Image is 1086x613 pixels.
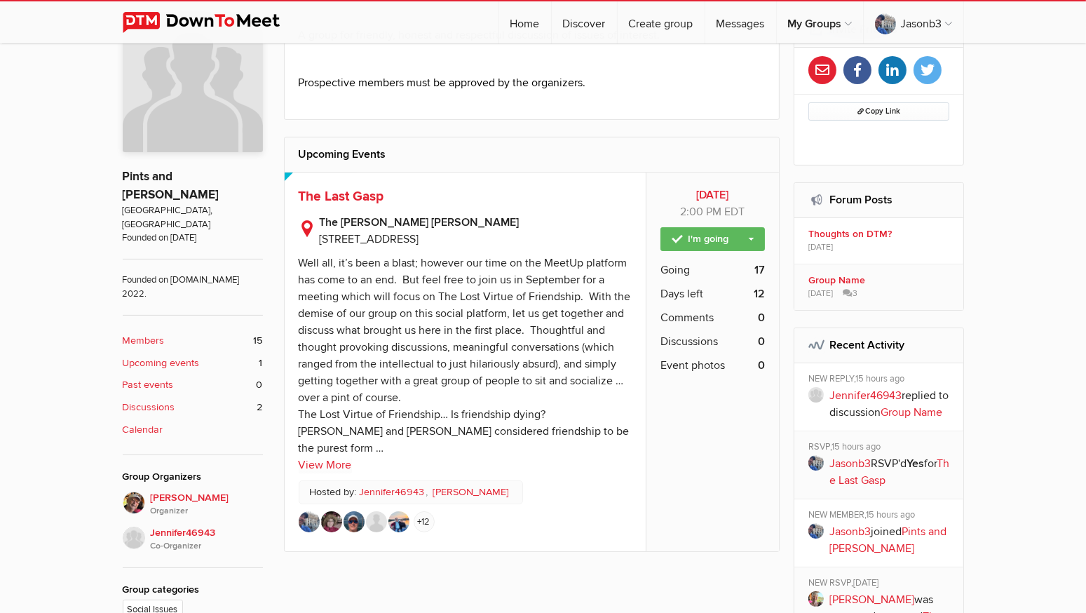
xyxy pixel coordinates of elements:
[754,262,765,278] b: 17
[829,457,871,471] a: Jasonb3
[123,231,263,245] span: Founded on [DATE]
[660,285,703,302] span: Days left
[808,288,833,300] span: [DATE]
[808,509,953,523] div: NEW MEMBER,
[794,218,963,264] a: Thoughts on DTM? [DATE]
[618,1,705,43] a: Create group
[499,1,551,43] a: Home
[123,333,165,349] b: Members
[151,490,263,518] span: [PERSON_NAME]
[123,469,263,485] div: Group Organizers
[855,373,904,384] span: 15 hours ago
[829,525,871,539] a: Jasonb3
[758,309,765,326] b: 0
[808,228,953,241] b: Thoughts on DTM?
[829,387,953,421] p: replied to discussion
[843,288,857,300] span: 3
[123,518,263,553] a: Jennifer46943Co-Organizer
[123,333,263,349] a: Members 15
[320,232,419,246] span: [STREET_ADDRESS]
[777,1,863,43] a: My Groups
[320,214,632,231] b: The [PERSON_NAME] [PERSON_NAME]
[660,262,690,278] span: Going
[123,377,174,393] b: Past events
[254,333,263,349] span: 15
[123,12,263,152] img: Pints and Peterson
[808,102,949,121] button: Copy Link
[299,457,352,473] a: View More
[552,1,617,43] a: Discover
[758,357,765,374] b: 0
[681,205,722,219] span: 2:00 PM
[794,264,963,310] a: Group Name [DATE] 3
[754,285,765,302] b: 12
[123,492,145,514] img: Jim Stewart
[299,27,766,60] p: A group for friendly, honest and respectful discussion of issues of interest.
[829,593,914,607] a: [PERSON_NAME]
[660,309,714,326] span: Comments
[360,485,428,500] a: Jennifer46943
[857,107,900,116] span: Copy Link
[123,492,263,518] a: [PERSON_NAME]Organizer
[808,274,953,287] b: Group Name
[907,457,924,471] b: Yes
[808,328,949,362] h2: Recent Activity
[808,441,953,455] div: RSVP,
[299,74,766,91] p: Prospective members must be approved by the organizers.
[151,525,263,553] span: Jennifer46943
[123,356,200,371] b: Upcoming events
[151,505,263,518] i: Organizer
[123,400,263,415] a: Discussions 2
[829,455,953,489] p: RSVP'd for
[123,204,263,231] span: [GEOGRAPHIC_DATA], [GEOGRAPHIC_DATA]
[366,511,387,532] img: Silverbob
[808,577,953,591] div: NEW RSVP,
[660,357,725,374] span: Event photos
[808,373,953,387] div: NEW REPLY,
[257,377,263,393] span: 0
[725,205,745,219] span: America/Toronto
[414,511,435,532] a: +12
[299,256,631,455] div: Well all, it’s been a blast; however our time on the MeetUp platform has come to an end. But feel...
[123,356,263,371] a: Upcoming events 1
[829,389,902,403] a: Jennifer46943
[123,12,301,33] img: DownToMeet
[758,333,765,350] b: 0
[881,405,942,419] a: Group Name
[866,509,915,520] span: 15 hours ago
[660,333,718,350] span: Discussions
[660,227,765,251] a: I'm going
[344,511,365,532] img: Mistersauga43490
[259,356,263,371] span: 1
[257,400,263,415] span: 2
[705,1,776,43] a: Messages
[433,485,510,500] a: [PERSON_NAME]
[829,193,892,207] a: Forum Posts
[123,400,175,415] b: Discussions
[123,422,263,438] a: Calendar
[808,241,833,254] span: [DATE]
[829,523,953,557] p: joined
[660,187,765,203] b: [DATE]
[123,422,163,438] b: Calendar
[151,540,263,553] i: Co-Organizer
[299,137,766,171] h2: Upcoming Events
[321,511,342,532] img: Paulanomial
[123,377,263,393] a: Past events 0
[299,188,384,205] a: The Last Gasp
[299,511,320,532] img: Jasonb3
[123,259,263,301] span: Founded on [DOMAIN_NAME] 2022.
[388,511,409,532] img: Gregg30
[832,441,881,452] span: 15 hours ago
[853,577,878,588] span: [DATE]
[123,527,145,549] img: Jennifer46943
[299,480,523,504] p: Hosted by:
[123,582,263,598] div: Group categories
[864,1,963,43] a: Jasonb3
